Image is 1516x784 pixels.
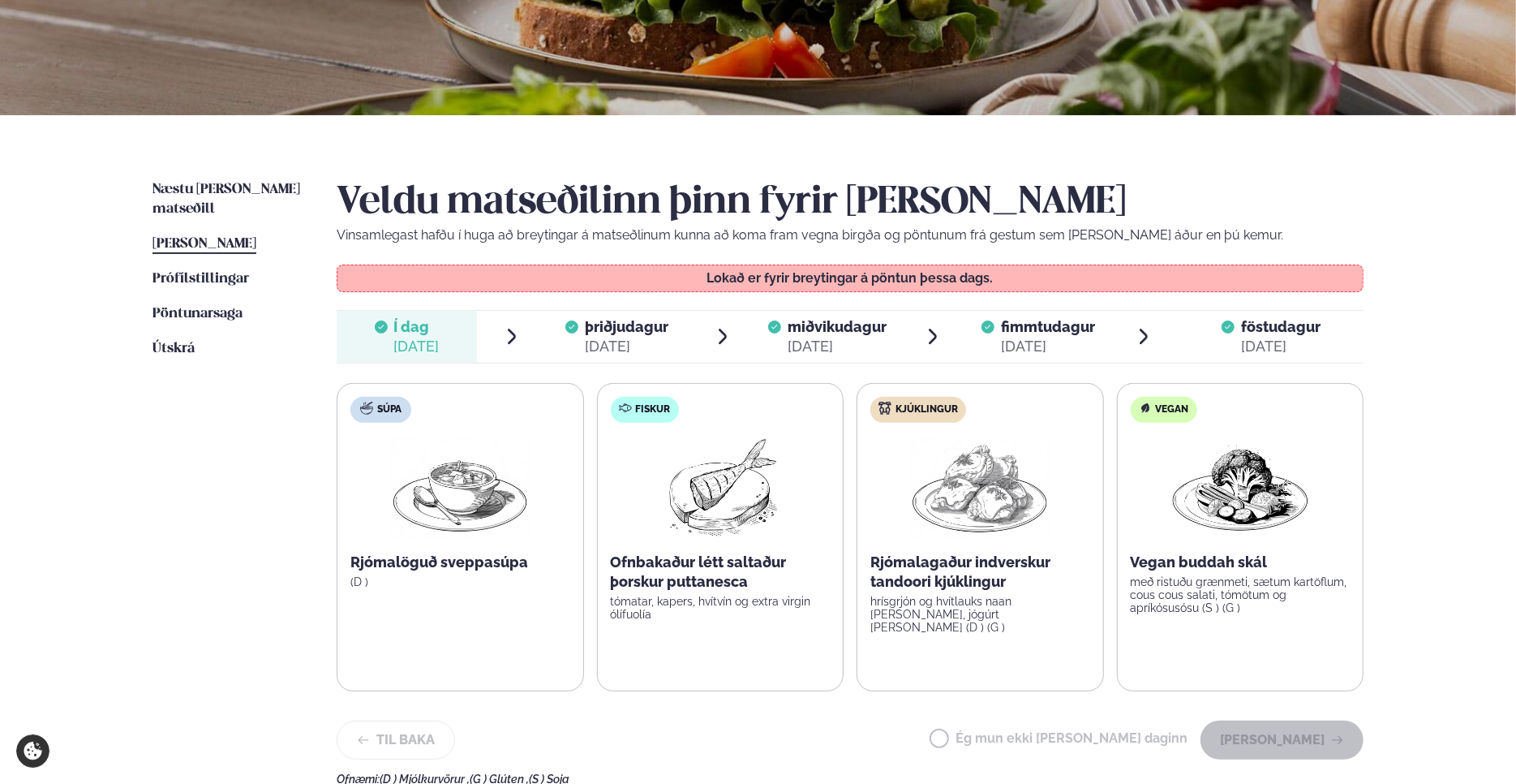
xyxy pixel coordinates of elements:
[648,436,792,540] img: Fish.png
[611,553,831,592] p: Ofnbakaður létt saltaður þorskur puttanesca
[1139,402,1152,415] img: Vegan.svg
[337,180,1364,226] h2: Veldu matseðilinn þinn fyrir [PERSON_NAME]
[152,307,243,321] span: Pöntunarsaga
[152,180,304,219] a: Næstu [PERSON_NAME] matseðill
[1001,318,1095,335] span: fimmtudagur
[611,595,831,621] p: tómatar, kapers, hvítvín og extra virgin ólífuolía
[394,317,440,337] span: Í dag
[377,403,402,416] span: Súpa
[152,339,195,359] a: Útskrá
[16,734,49,768] a: Cookie settings
[878,402,891,415] img: chicken.svg
[1131,575,1351,614] p: með ristuðu grænmeti, sætum kartöflum, cous cous salati, tómötum og apríkósusósu (S ) (G )
[152,269,249,289] a: Prófílstillingar
[389,436,531,540] img: Soup.png
[360,402,373,415] img: soup.svg
[152,304,243,324] a: Pöntunarsaga
[1241,337,1321,356] div: [DATE]
[350,575,570,588] p: (D )
[152,235,256,254] a: [PERSON_NAME]
[152,183,300,216] span: Næstu [PERSON_NAME] matseðill
[1001,337,1095,356] div: [DATE]
[152,237,256,251] span: [PERSON_NAME]
[788,337,887,356] div: [DATE]
[1131,553,1351,572] p: Vegan buddah skál
[1241,318,1321,335] span: föstudagur
[870,595,1090,634] p: hrísgrjón og hvítlauks naan [PERSON_NAME], jógúrt [PERSON_NAME] (D ) (G )
[337,226,1364,245] p: Vinsamlegast hafðu í huga að breytingar á matseðlinum kunna að koma fram vegna birgða og pöntunum...
[152,272,249,286] span: Prófílstillingar
[870,553,1090,592] p: Rjómalagaður indverskur tandoori kjúklingur
[788,318,887,335] span: miðvikudagur
[1169,436,1312,540] img: Vegan.png
[585,318,668,335] span: þriðjudagur
[895,403,958,416] span: Kjúklingur
[585,337,668,356] div: [DATE]
[337,721,455,760] button: Til baka
[354,272,1347,285] p: Lokað er fyrir breytingar á pöntun þessa dags.
[152,342,195,355] span: Útskrá
[1156,403,1189,416] span: Vegan
[1200,721,1364,760] button: [PERSON_NAME]
[908,436,1051,540] img: Chicken-thighs.png
[619,402,632,415] img: fish.svg
[394,337,440,356] div: [DATE]
[636,403,671,416] span: Fiskur
[350,553,570,572] p: Rjómalöguð sveppasúpa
